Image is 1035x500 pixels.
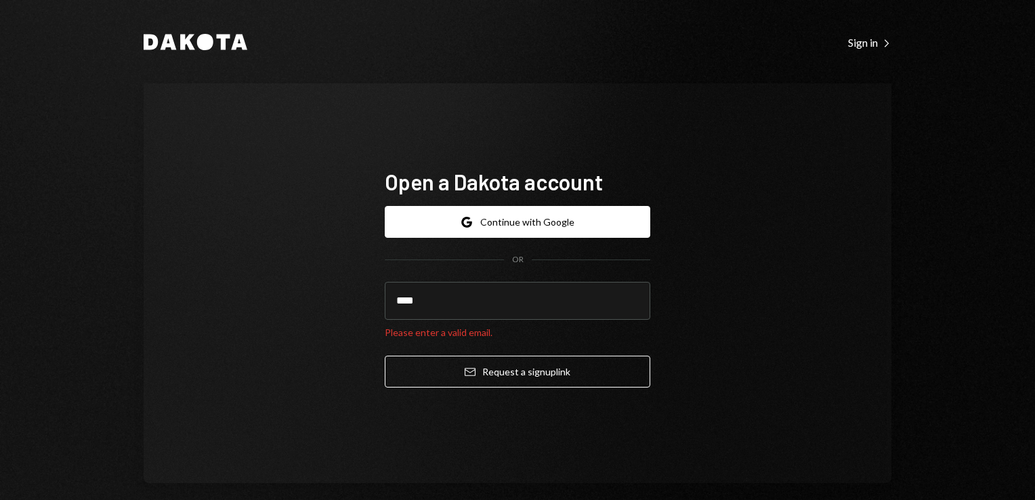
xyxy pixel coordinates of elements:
[848,36,891,49] div: Sign in
[385,168,650,195] h1: Open a Dakota account
[385,206,650,238] button: Continue with Google
[512,254,524,266] div: OR
[848,35,891,49] a: Sign in
[385,325,650,339] div: Please enter a valid email.
[385,356,650,388] button: Request a signuplink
